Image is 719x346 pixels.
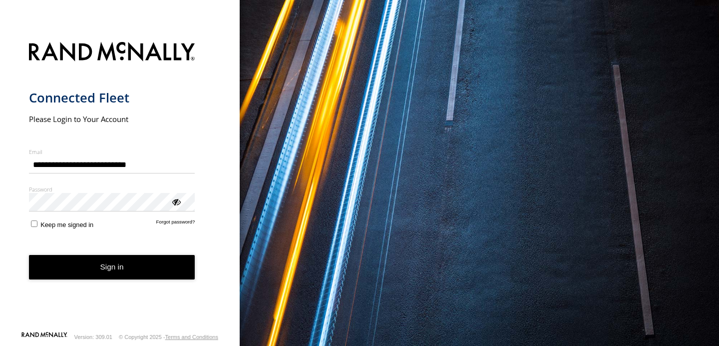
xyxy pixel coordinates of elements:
[29,148,195,155] label: Email
[119,334,218,340] div: © Copyright 2025 -
[165,334,218,340] a: Terms and Conditions
[29,36,211,331] form: main
[156,219,195,228] a: Forgot password?
[31,220,37,227] input: Keep me signed in
[40,221,93,228] span: Keep me signed in
[21,332,67,342] a: Visit our Website
[29,255,195,279] button: Sign in
[171,196,181,206] div: ViewPassword
[29,114,195,124] h2: Please Login to Your Account
[74,334,112,340] div: Version: 309.01
[29,40,195,65] img: Rand McNally
[29,185,195,193] label: Password
[29,89,195,106] h1: Connected Fleet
